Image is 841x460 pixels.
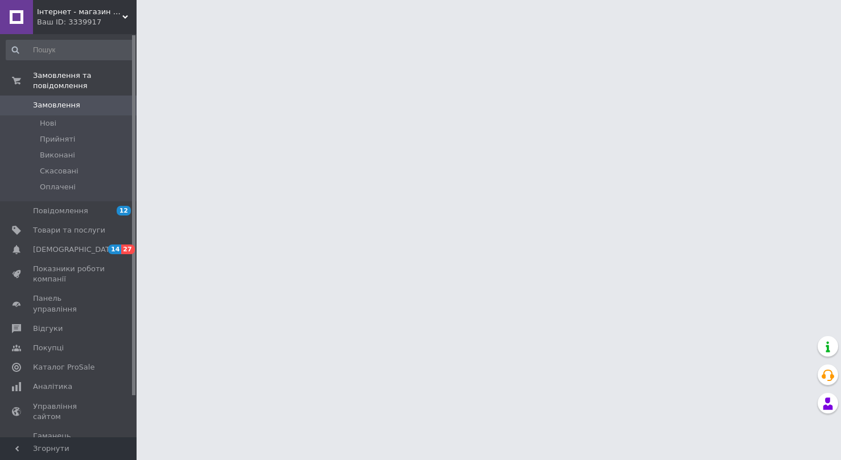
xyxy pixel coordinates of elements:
span: Скасовані [40,166,79,176]
span: Панель управління [33,293,105,314]
span: Аналітика [33,382,72,392]
span: [DEMOGRAPHIC_DATA] [33,244,117,255]
span: Замовлення [33,100,80,110]
span: 12 [117,206,131,216]
div: Ваш ID: 3339917 [37,17,137,27]
span: Каталог ProSale [33,362,94,372]
span: Повідомлення [33,206,88,216]
span: Управління сайтом [33,401,105,422]
span: 14 [108,244,121,254]
span: Показники роботи компанії [33,264,105,284]
span: Товари та послуги [33,225,105,235]
span: Гаманець компанії [33,431,105,451]
span: Інтернет - магазин "Авто розборка Opel" [37,7,122,17]
span: 27 [121,244,134,254]
span: Відгуки [33,324,63,334]
input: Пошук [6,40,134,60]
span: Оплачені [40,182,76,192]
span: Замовлення та повідомлення [33,71,137,91]
span: Виконані [40,150,75,160]
span: Нові [40,118,56,129]
span: Покупці [33,343,64,353]
span: Прийняті [40,134,75,144]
